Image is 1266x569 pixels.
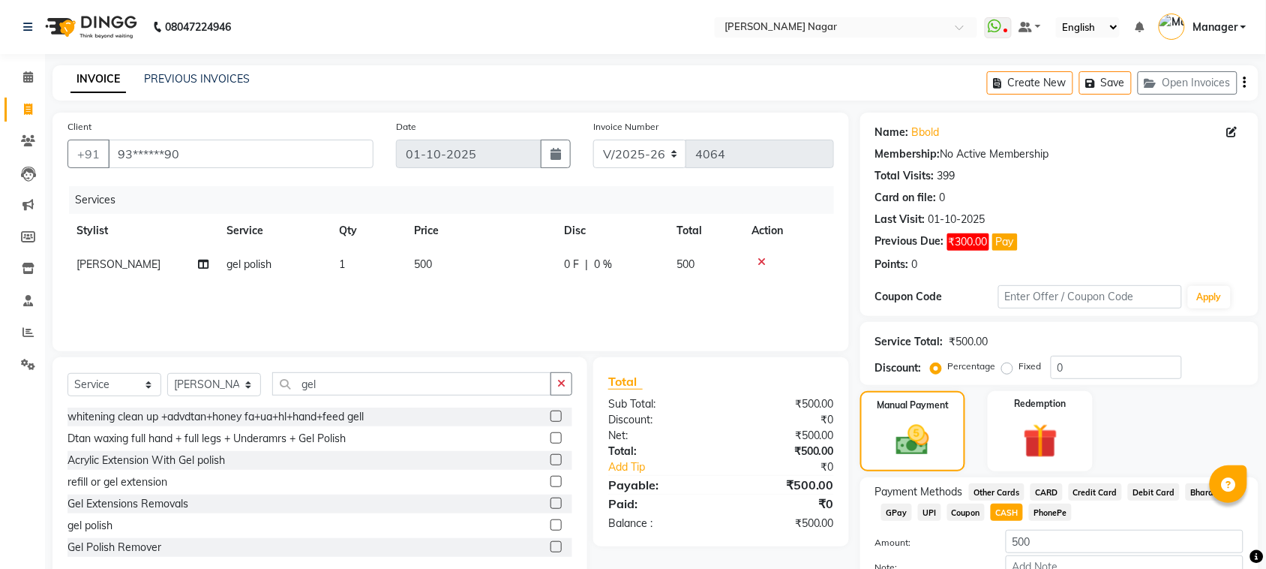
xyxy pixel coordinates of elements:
[67,431,346,447] div: Dtan waxing full hand + full legs + Underamrs + Gel Polish
[937,168,955,184] div: 399
[1015,397,1066,411] label: Redemption
[875,146,940,162] div: Membership:
[38,6,141,48] img: logo
[1159,14,1185,40] img: Manager
[875,233,944,251] div: Previous Due:
[875,484,963,500] span: Payment Methods
[593,120,658,134] label: Invoice Number
[67,518,112,534] div: gel polish
[67,453,225,468] div: Acrylic Extension With Gel polish
[1192,20,1237,35] span: Manager
[1019,360,1042,373] label: Fixed
[948,360,996,373] label: Percentage
[1012,420,1069,462] img: _gift.svg
[165,6,231,48] b: 08047224946
[597,444,721,459] div: Total:
[608,374,643,390] span: Total
[742,214,834,248] th: Action
[1069,483,1123,501] span: Credit Card
[597,412,721,428] div: Discount:
[1029,504,1072,521] span: PhonePe
[991,504,1023,521] span: CASH
[875,168,934,184] div: Total Visits:
[969,483,1024,501] span: Other Cards
[67,496,188,512] div: Gel Extensions Removals
[721,444,845,459] div: ₹500.00
[594,257,612,272] span: 0 %
[912,125,940,140] a: Bbold
[1079,71,1132,95] button: Save
[564,257,579,272] span: 0 F
[949,334,988,350] div: ₹500.00
[940,190,946,206] div: 0
[597,516,721,531] div: Balance :
[947,504,985,521] span: Coupon
[67,409,364,425] div: whitening clean up +advdtan+honey fa+ua+hl+hand+feed gell
[1138,71,1237,95] button: Open Invoices
[998,285,1182,309] input: Enter Offer / Coupon Code
[667,214,742,248] th: Total
[69,186,845,214] div: Services
[67,474,167,490] div: refill or gel extension
[875,146,1243,162] div: No Active Membership
[217,214,330,248] th: Service
[67,120,91,134] label: Client
[597,495,721,513] div: Paid:
[396,120,416,134] label: Date
[67,140,109,168] button: +91
[877,399,949,412] label: Manual Payment
[886,421,940,459] img: _cash.svg
[875,360,922,376] div: Discount:
[721,412,845,428] div: ₹0
[987,71,1073,95] button: Create New
[597,459,742,475] a: Add Tip
[676,257,694,271] span: 500
[76,257,160,271] span: [PERSON_NAME]
[144,72,250,86] a: PREVIOUS INVOICES
[721,428,845,444] div: ₹500.00
[405,214,555,248] th: Price
[992,233,1018,251] button: Pay
[1030,483,1063,501] span: CARD
[875,212,925,227] div: Last Visit:
[875,190,937,206] div: Card on file:
[721,495,845,513] div: ₹0
[414,257,432,271] span: 500
[721,516,845,531] div: ₹500.00
[555,214,667,248] th: Disc
[881,504,912,521] span: GPay
[597,476,721,494] div: Payable:
[1128,483,1180,501] span: Debit Card
[226,257,271,271] span: gel polish
[928,212,985,227] div: 01-10-2025
[330,214,405,248] th: Qty
[597,428,721,444] div: Net:
[947,233,989,251] span: ₹300.00
[597,396,721,412] div: Sub Total:
[875,125,909,140] div: Name:
[875,289,998,305] div: Coupon Code
[875,334,943,350] div: Service Total:
[918,504,941,521] span: UPI
[721,476,845,494] div: ₹500.00
[742,459,845,475] div: ₹0
[912,257,918,272] div: 0
[108,140,373,168] input: Search by Name/Mobile/Email/Code
[1186,483,1237,501] span: BharatPay
[585,257,588,272] span: |
[864,536,994,549] label: Amount:
[272,372,551,396] input: Search or Scan
[875,257,909,272] div: Points:
[67,540,161,555] div: Gel Polish Remover
[721,396,845,412] div: ₹500.00
[70,66,126,93] a: INVOICE
[1006,530,1243,553] input: Amount
[339,257,345,271] span: 1
[67,214,217,248] th: Stylist
[1188,286,1231,309] button: Apply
